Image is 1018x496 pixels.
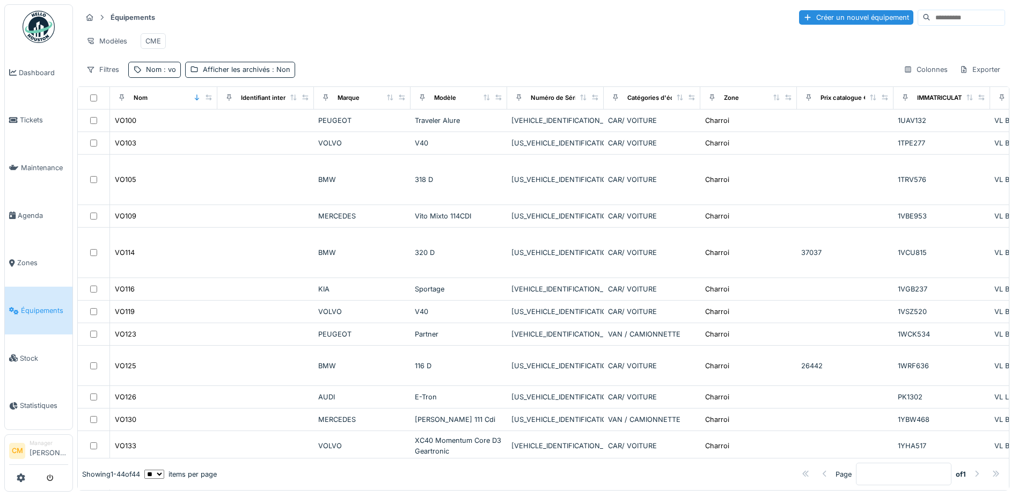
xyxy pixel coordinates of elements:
div: VO114 [115,247,135,258]
div: Modèles [82,33,132,49]
a: CM Manager[PERSON_NAME] [9,439,68,465]
div: 1UAV132 [898,115,986,126]
div: Charroi [705,329,729,339]
div: KIA [318,284,406,294]
li: CM [9,443,25,459]
div: PK1302 [898,392,986,402]
div: MERCEDES [318,414,406,425]
div: Charroi [705,211,729,221]
div: PEUGEOT [318,115,406,126]
div: [VEHICLE_IDENTIFICATION_NUMBER] [511,115,599,126]
div: VO100 [115,115,136,126]
div: 1VGB237 [898,284,986,294]
div: CAR/ VOITURE [608,441,696,451]
div: 1WCK534 [898,329,986,339]
div: Charroi [705,361,729,371]
div: Modèle [434,93,456,103]
div: VO119 [115,307,135,317]
div: Charroi [705,138,729,148]
span: Stock [20,353,68,363]
a: Statistiques [5,382,72,430]
span: Équipements [21,305,68,316]
a: Maintenance [5,144,72,192]
div: Identifiant interne [241,93,293,103]
div: Page [836,469,852,479]
div: Charroi [705,284,729,294]
div: VO125 [115,361,136,371]
div: CME [145,36,161,46]
div: 1VSZ520 [898,307,986,317]
div: Nom [146,64,176,75]
div: Vito Mixto 114CDI [415,211,503,221]
div: CAR/ VOITURE [608,307,696,317]
div: 1WRF636 [898,361,986,371]
strong: Équipements [106,12,159,23]
div: 1TPE277 [898,138,986,148]
div: 318 D [415,174,503,185]
a: Dashboard [5,49,72,97]
div: 1VBE953 [898,211,986,221]
div: Traveler Alure [415,115,503,126]
div: VO109 [115,211,136,221]
div: BMW [318,361,406,371]
div: Zone [724,93,739,103]
div: VO130 [115,414,136,425]
div: XC40 Momentum Core D3 Geartronic [415,435,503,456]
div: VAN / CAMIONNETTE [608,414,696,425]
div: [US_VEHICLE_IDENTIFICATION_NUMBER] [511,307,599,317]
div: [US_VEHICLE_IDENTIFICATION_NUMBER] [511,211,599,221]
div: CAR/ VOITURE [608,138,696,148]
div: 320 D [415,247,503,258]
div: Nom [134,93,148,103]
div: Exporter [955,62,1005,77]
div: E-Tron [415,392,503,402]
div: CAR/ VOITURE [608,361,696,371]
span: : vo [162,65,176,74]
div: Numéro de Série [531,93,580,103]
div: VO116 [115,284,135,294]
a: Zones [5,239,72,287]
div: CAR/ VOITURE [608,247,696,258]
div: MERCEDES [318,211,406,221]
span: Dashboard [19,68,68,78]
div: CAR/ VOITURE [608,284,696,294]
div: Manager [30,439,68,447]
div: VOLVO [318,441,406,451]
li: [PERSON_NAME] [30,439,68,462]
div: IMMATRICULATION [917,93,973,103]
div: VAN / CAMIONNETTE [608,329,696,339]
div: Sportage [415,284,503,294]
div: Charroi [705,392,729,402]
span: Agenda [18,210,68,221]
a: Tickets [5,97,72,144]
div: Filtres [82,62,124,77]
div: [VEHICLE_IDENTIFICATION_NUMBER] [511,284,599,294]
div: Charroi [705,247,729,258]
div: Showing 1 - 44 of 44 [82,469,140,479]
div: Charroi [705,414,729,425]
div: 26442 [801,361,889,371]
div: [US_VEHICLE_IDENTIFICATION_NUMBER] [511,247,599,258]
div: VOLVO [318,138,406,148]
div: V40 [415,307,503,317]
div: VO126 [115,392,136,402]
div: VO103 [115,138,136,148]
div: Charroi [705,307,729,317]
div: [US_VEHICLE_IDENTIFICATION_NUMBER] [511,361,599,371]
div: CAR/ VOITURE [608,211,696,221]
div: Colonnes [899,62,953,77]
div: [US_VEHICLE_IDENTIFICATION_NUMBER] [511,174,599,185]
div: BMW [318,174,406,185]
a: Agenda [5,192,72,239]
div: [US_VEHICLE_IDENTIFICATION_NUMBER] [511,138,599,148]
div: items per page [144,469,217,479]
div: CAR/ VOITURE [608,174,696,185]
div: PEUGEOT [318,329,406,339]
div: Charroi [705,115,729,126]
span: Statistiques [20,400,68,411]
div: Charroi [705,174,729,185]
div: CAR/ VOITURE [608,115,696,126]
span: : Non [270,65,290,74]
div: Marque [338,93,360,103]
div: 1YBW468 [898,414,986,425]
